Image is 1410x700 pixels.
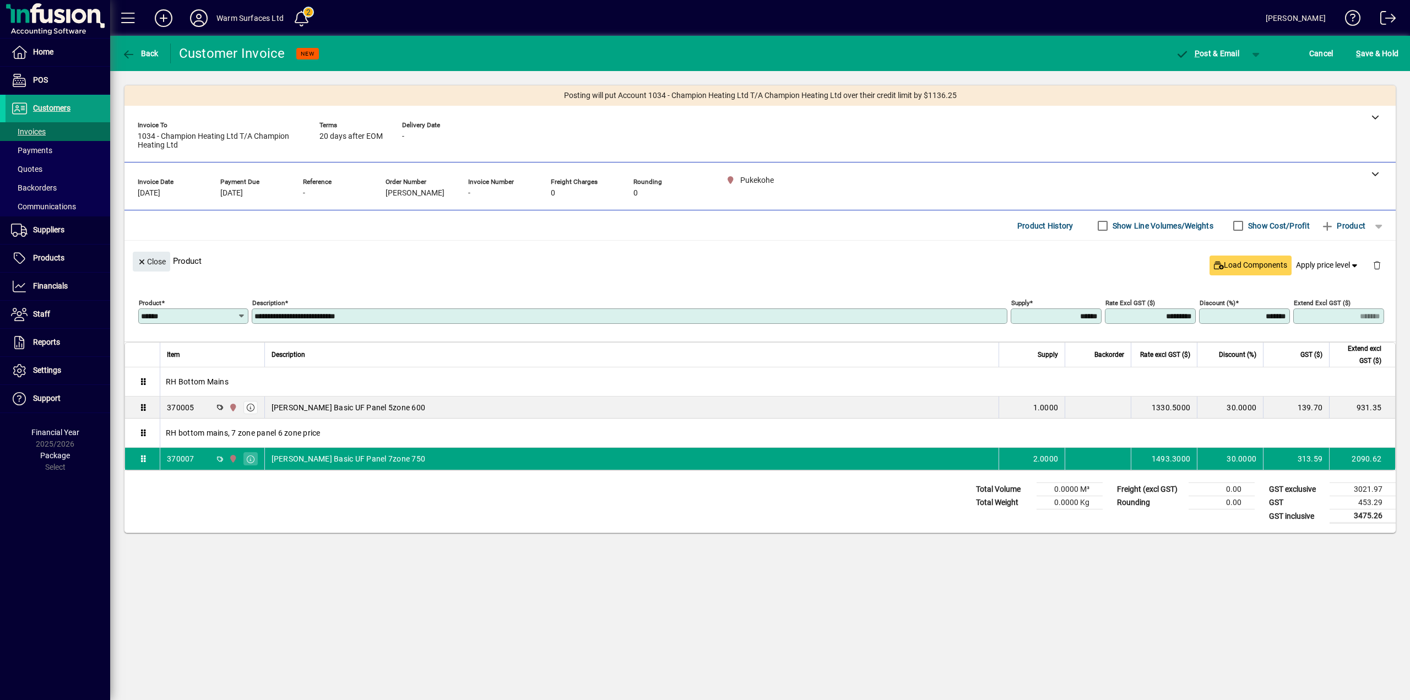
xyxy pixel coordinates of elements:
[551,189,555,198] span: 0
[160,419,1395,447] div: RH bottom mains, 7 zone panel 6 zone price
[110,44,171,63] app-page-header-button: Back
[1033,453,1059,464] span: 2.0000
[181,8,216,28] button: Profile
[6,122,110,141] a: Invoices
[1329,448,1395,470] td: 2090.62
[133,252,170,272] button: Close
[1330,496,1396,509] td: 453.29
[122,49,159,58] span: Back
[1353,44,1401,63] button: Save & Hold
[11,165,42,173] span: Quotes
[31,428,79,437] span: Financial Year
[40,451,70,460] span: Package
[1013,216,1078,236] button: Product History
[130,256,173,266] app-page-header-button: Close
[272,453,426,464] span: [PERSON_NAME] Basic UF Panel 7zone 750
[6,301,110,328] a: Staff
[564,90,957,101] span: Posting will put Account 1034 - Champion Heating Ltd T/A Champion Heating Ltd over their credit l...
[1189,483,1255,496] td: 0.00
[1315,216,1371,236] button: Product
[6,197,110,216] a: Communications
[33,310,50,318] span: Staff
[1200,299,1235,307] mat-label: Discount (%)
[6,245,110,272] a: Products
[11,183,57,192] span: Backorders
[272,402,426,413] span: [PERSON_NAME] Basic UF Panel 5zone 600
[6,329,110,356] a: Reports
[1175,49,1239,58] span: ost & Email
[33,394,61,403] span: Support
[220,189,243,198] span: [DATE]
[139,299,161,307] mat-label: Product
[137,253,166,271] span: Close
[1138,402,1190,413] div: 1330.5000
[1111,496,1189,509] td: Rounding
[1336,343,1381,367] span: Extend excl GST ($)
[11,127,46,136] span: Invoices
[1138,453,1190,464] div: 1493.3000
[1296,259,1360,271] span: Apply price level
[226,401,238,414] span: Pukekohe
[1263,397,1329,419] td: 139.70
[1011,299,1029,307] mat-label: Supply
[1309,45,1333,62] span: Cancel
[1197,448,1263,470] td: 30.0000
[1330,483,1396,496] td: 3021.97
[138,189,160,198] span: [DATE]
[386,189,444,198] span: [PERSON_NAME]
[6,39,110,66] a: Home
[1197,397,1263,419] td: 30.0000
[1037,496,1103,509] td: 0.0000 Kg
[970,483,1037,496] td: Total Volume
[1364,260,1390,270] app-page-header-button: Delete
[33,338,60,346] span: Reports
[33,75,48,84] span: POS
[301,50,314,57] span: NEW
[1372,2,1396,38] a: Logout
[119,44,161,63] button: Back
[146,8,181,28] button: Add
[1189,496,1255,509] td: 0.00
[1364,252,1390,278] button: Delete
[1033,402,1059,413] span: 1.0000
[138,132,303,150] span: 1034 - Champion Heating Ltd T/A Champion Heating Ltd
[1111,483,1189,496] td: Freight (excl GST)
[319,132,383,141] span: 20 days after EOM
[1110,220,1213,231] label: Show Line Volumes/Weights
[1266,9,1326,27] div: [PERSON_NAME]
[6,385,110,413] a: Support
[1246,220,1310,231] label: Show Cost/Profit
[1329,397,1395,419] td: 931.35
[970,496,1037,509] td: Total Weight
[33,104,70,112] span: Customers
[160,367,1395,396] div: RH Bottom Mains
[1219,349,1256,361] span: Discount (%)
[1210,256,1292,275] button: Load Components
[1292,256,1364,275] button: Apply price level
[1306,44,1336,63] button: Cancel
[226,453,238,465] span: Pukekohe
[6,67,110,94] a: POS
[1356,49,1360,58] span: S
[1300,349,1322,361] span: GST ($)
[303,189,305,198] span: -
[1337,2,1361,38] a: Knowledge Base
[1140,349,1190,361] span: Rate excl GST ($)
[1038,349,1058,361] span: Supply
[6,178,110,197] a: Backorders
[1263,496,1330,509] td: GST
[11,202,76,211] span: Communications
[33,47,53,56] span: Home
[6,216,110,244] a: Suppliers
[1017,217,1073,235] span: Product History
[1356,45,1398,62] span: ave & Hold
[1214,259,1287,271] span: Load Components
[33,253,64,262] span: Products
[6,141,110,160] a: Payments
[468,189,470,198] span: -
[1263,509,1330,523] td: GST inclusive
[1321,217,1365,235] span: Product
[1170,44,1245,63] button: Post & Email
[633,189,638,198] span: 0
[6,357,110,384] a: Settings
